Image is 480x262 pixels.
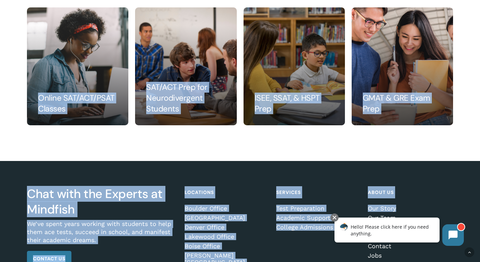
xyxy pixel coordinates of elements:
[27,220,176,251] p: We’ve spent years working with students to help them ace tests, succeed in school, and manifest t...
[276,215,359,221] a: Academic Support
[185,233,268,240] a: Lakewood Office
[185,215,268,221] a: [GEOGRAPHIC_DATA]
[368,252,451,259] a: Jobs
[276,224,359,231] a: College Admissions Support
[276,205,359,212] a: Test Preparation
[185,186,268,198] h4: Locations
[33,255,65,262] span: Contact Us
[185,224,268,231] a: Denver Office
[185,243,268,250] a: Boise Office
[27,186,176,217] h3: Chat with the Experts at Mindfish
[276,186,359,198] h4: Services
[368,186,451,198] h4: About Us
[368,205,451,212] a: Our Story
[327,212,471,253] iframe: Chatbot
[185,205,268,212] a: Boulder Office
